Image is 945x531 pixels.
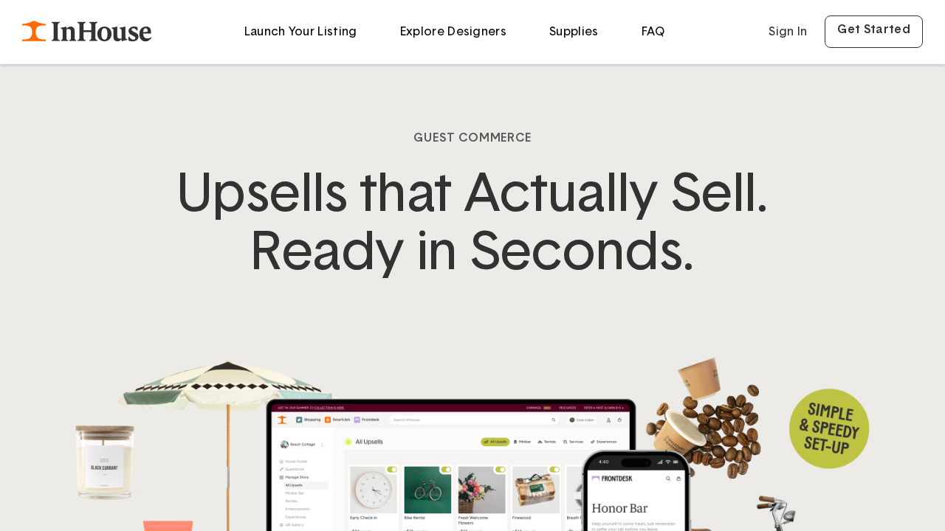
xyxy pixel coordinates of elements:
h5: GUEST COMMERCE [37,131,908,147]
a: Launch Your Listing [244,26,357,38]
a: Supplies [549,26,599,38]
a: Get Started [825,15,923,48]
a: FAQ [642,26,665,38]
a: Sign In [757,12,819,52]
h3: Upsells that Actually Sell. Ready in Seconds. [37,166,908,282]
a: Explore Designers [400,26,506,38]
